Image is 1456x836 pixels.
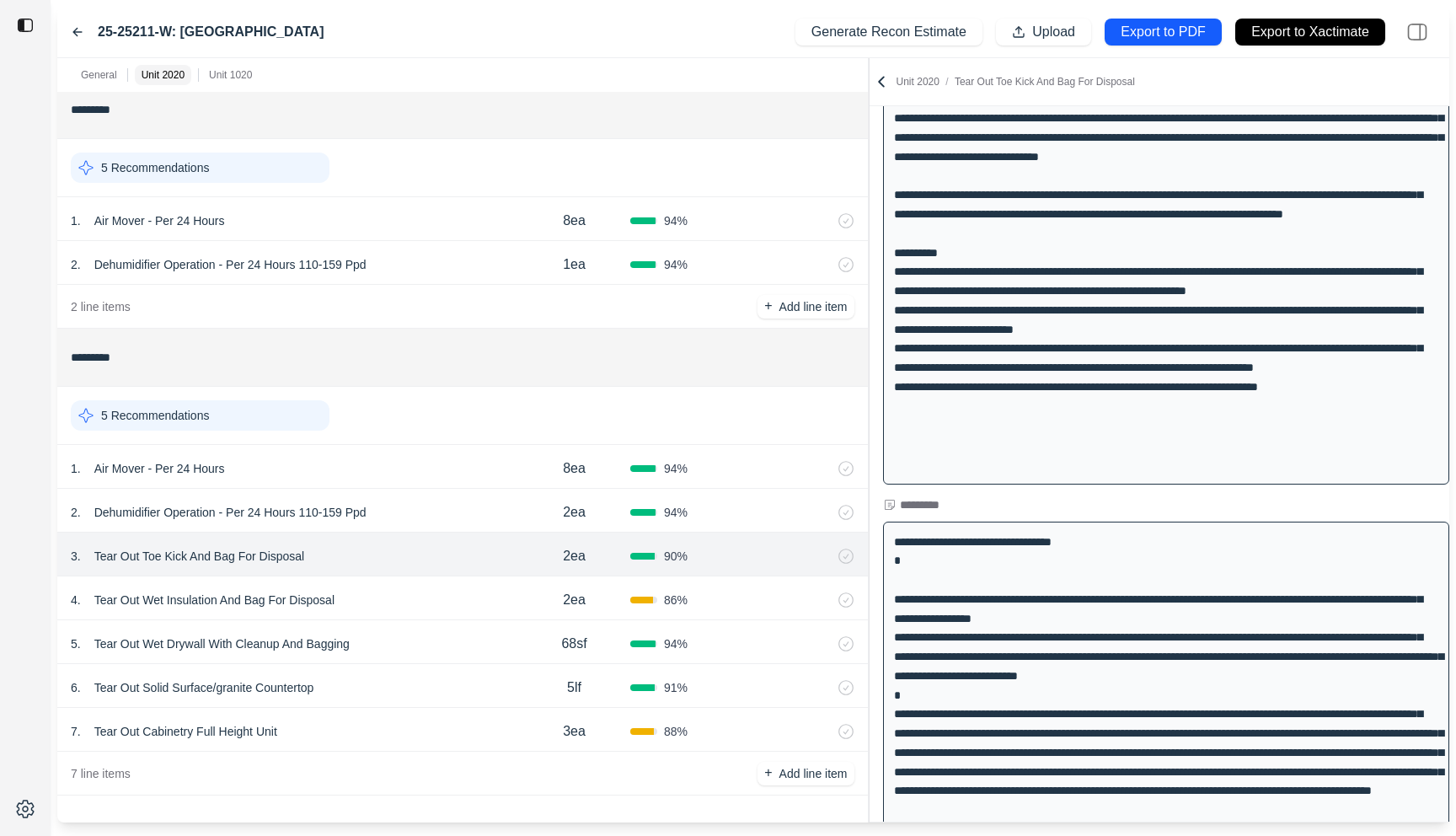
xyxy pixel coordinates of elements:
[1121,23,1205,42] p: Export to PDF
[1251,23,1369,42] p: Export to Xactimate
[1032,23,1075,42] p: Upload
[795,19,982,46] button: Generate Recon Estimate
[1399,13,1436,51] img: right-panel.svg
[17,17,34,34] img: toggle sidebar
[98,22,324,42] label: 25-25211-W: [GEOGRAPHIC_DATA]
[996,19,1091,46] button: Upload
[1105,19,1222,46] button: Export to PDF
[1235,19,1385,46] button: Export to Xactimate
[811,23,966,42] p: Generate Recon Estimate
